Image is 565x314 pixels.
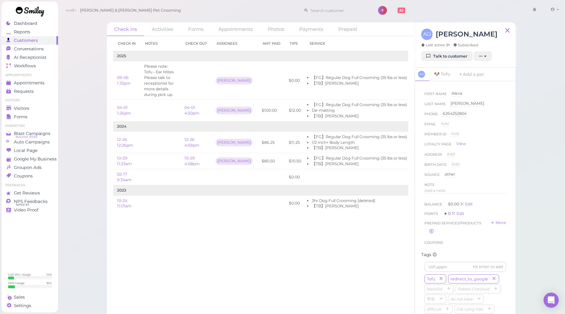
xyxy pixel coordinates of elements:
a: Dashboard [2,19,58,28]
a: Get Reviews [2,189,58,197]
td: $80.50 [258,153,285,169]
a: AI Receptionist [2,53,58,62]
span: do not take [449,297,474,301]
span: Tofu [426,277,436,281]
a: 10-24 11:01am [117,198,131,209]
a: View [456,141,466,147]
span: Alexa [451,91,462,96]
a: 04-01 4:50pm [184,105,199,115]
span: difficult [426,307,443,311]
div: [PERSON_NAME] [216,139,253,146]
li: 3hr Dog Full Grooming [deleted] [312,198,407,204]
li: 1/2 Inch+ Body Length [312,140,407,145]
div: 6264252804 [443,111,467,117]
a: Coupons [2,172,58,180]
a: Edit [460,202,473,206]
a: Settings [2,301,58,310]
span: Add [447,152,455,156]
a: 12-26 12:26pm [117,137,133,148]
a: 02-17 9:34am [117,172,131,182]
div: Note [424,182,435,188]
li: 【TB】[PERSON_NAME] [312,81,407,86]
li: 【FG】Regular Dog Full Grooming (35 lbs or less) [312,134,407,140]
a: AO [415,68,430,81]
span: Balance: $9.65 [16,134,37,139]
a: 10-29 11:23am [117,156,132,166]
a: Appointments [2,79,58,87]
span: Auto Campaigns [14,139,50,145]
li: Marketing [2,124,58,128]
span: ★ 0 [444,211,451,216]
th: Amt Paid [258,36,285,51]
span: Points [424,211,439,216]
span: Blast Campaigns [14,131,50,136]
input: VIP,spam [424,262,506,272]
td: $10.50 [285,153,305,169]
a: 🐶 Tofu [430,68,454,81]
div: Call Min. Usage [8,272,31,277]
a: 04-01 1:26pm [117,105,131,115]
span: Visitors [14,106,29,111]
a: 09-06 1:33pm [117,75,131,86]
span: Dashboard [14,21,37,26]
td: $11.25 [285,132,305,153]
span: Email [424,121,436,131]
b: 2024 [117,124,126,129]
span: Coupons [14,173,33,179]
a: Reports [2,28,58,36]
a: Workflows [2,62,58,70]
th: Service [305,36,411,51]
th: Assignees [212,36,258,51]
span: $0.00 [448,202,460,206]
span: Member ID [424,131,446,141]
div: 14 % [46,272,52,277]
span: First Name [424,91,447,101]
span: 学生 [426,297,436,301]
a: Blast Campaigns Balance: $9.65 [2,129,58,138]
span: Loyalty page [424,141,451,150]
li: De-matting [312,108,407,113]
a: Visitors [2,104,58,113]
th: Check in [113,36,140,51]
span: Google My Business [14,156,57,162]
a: Add a pet [455,68,488,81]
span: Conversations [14,46,44,52]
span: Prepaid services/products [424,220,481,226]
span: Phone [424,111,438,121]
div: other [445,171,455,177]
li: Visitors [2,98,58,103]
a: Video Proof [2,206,58,214]
a: Photos [260,22,291,36]
td: $0.00 [285,61,305,100]
span: Cat Long Hair [456,307,485,311]
span: AO [418,71,425,78]
span: Coupons [424,240,443,245]
span: Subscribed [453,42,478,48]
span: Groupon Ads [14,165,42,170]
span: Last active 3h [421,42,450,48]
span: Address [424,151,442,161]
span: NPS Feedbacks [14,199,48,204]
a: Groupon Ads [2,163,58,172]
div: Tags [421,252,509,257]
th: Check out [181,36,212,51]
div: [PERSON_NAME] [216,157,253,165]
span: Rabies Checked [457,287,491,291]
th: Tips [285,36,305,51]
span: redirect_to_google [449,277,489,281]
a: Google My Business [2,155,58,163]
li: Feedbacks [2,183,58,188]
div: 16 % [46,281,52,285]
div: [PERSON_NAME] [451,101,484,107]
span: Add [451,131,459,136]
span: Workflows [14,63,36,69]
td: $100.00 [258,100,285,121]
li: Appointments [2,73,58,77]
td: Please note: Tofu - Ear Mites Please talk to receptionist for more details during pick up. [140,61,181,100]
div: Open Intercom Messenger [544,293,559,308]
a: Check ins [107,22,144,36]
span: Birth date [424,161,447,171]
span: Sales [14,294,25,300]
a: Sales [2,293,58,301]
td: $12.00 [285,100,305,121]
